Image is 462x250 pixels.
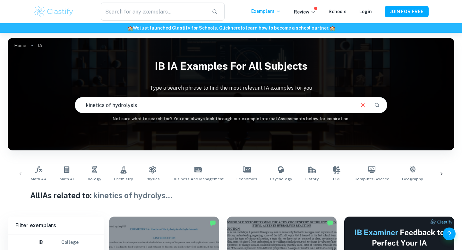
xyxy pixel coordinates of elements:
[210,220,216,226] img: Marked
[30,190,432,201] h1: All IAs related to:
[87,176,101,182] span: Biology
[294,8,316,15] p: Review
[173,176,224,182] span: Business and Management
[8,56,454,76] h1: IB IA examples for all subjects
[443,228,456,240] button: Help and Feedback
[127,25,133,31] span: 🏫
[230,25,240,31] a: here
[372,100,382,111] button: Search
[236,176,257,182] span: Economics
[8,116,454,122] h6: Not sure what to search for? You can always look through our example Internal Assessments below f...
[60,176,74,182] span: Math AI
[359,9,372,14] a: Login
[33,5,74,18] img: Clastify logo
[329,25,335,31] span: 🏫
[402,176,423,182] span: Geography
[38,42,42,49] p: IA
[270,176,292,182] span: Psychology
[146,176,160,182] span: Physics
[101,3,207,21] input: Search for any exemplars...
[251,8,281,15] p: Exemplars
[31,176,47,182] span: Math AA
[1,24,461,31] h6: We just launched Clastify for Schools. Click to learn how to become a school partner.
[93,191,172,200] span: kinetics of hydrolys ...
[75,96,354,114] input: E.g. player arrangements, enthalpy of combustion, analysis of a big city...
[14,41,26,50] a: Home
[114,176,133,182] span: Chemistry
[305,176,319,182] span: History
[333,176,340,182] span: ESS
[385,6,429,17] button: JOIN FOR FREE
[355,176,389,182] span: Computer Science
[357,99,369,111] button: Clear
[327,220,333,226] img: Marked
[8,217,104,235] h6: Filter exemplars
[8,84,454,92] p: Type a search phrase to find the most relevant IA examples for you
[329,9,346,14] a: Schools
